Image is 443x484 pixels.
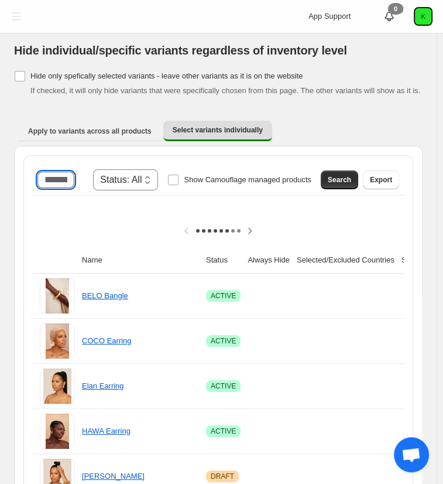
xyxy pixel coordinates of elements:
span: Hide only spefically selected variants - leave other variants as it is on the website [30,71,303,80]
span: Show Camouflage managed products [184,175,311,184]
span: ACTIVE [211,336,236,346]
text: K [421,13,425,20]
a: BELO Bangle [82,291,128,300]
span: Export [370,175,392,185]
a: [PERSON_NAME] [82,472,145,480]
th: Status [202,247,244,274]
span: Search [328,175,351,185]
span: If checked, it will only hide variants that were specifically chosen from this page. The other va... [30,86,420,95]
button: Toggle menu [6,6,27,27]
span: DRAFT [211,472,234,481]
span: App Support [308,12,351,21]
div: 0 [388,3,403,15]
th: Selected/Excluded Countries [293,247,398,274]
span: ACTIVE [211,291,236,301]
a: COCO Earring [82,336,132,345]
span: Hide individual/specific variants regardless of inventory level [14,44,347,57]
span: ACTIVE [211,427,236,436]
button: Scroll table right one column [241,221,259,240]
th: Name [78,247,202,274]
a: 0 [383,11,395,22]
span: Apply to variants across all products [28,127,152,136]
span: ACTIVE [211,381,236,391]
th: Always Hide [244,247,293,274]
button: Avatar with initials K [414,7,432,26]
a: HAWA Earring [82,427,131,435]
button: Search [321,171,358,189]
div: Open chat [394,437,429,472]
span: Avatar with initials K [415,8,431,25]
a: Elan Earring [82,381,124,390]
button: Export [363,171,399,189]
button: Apply to variants across all products [19,122,161,141]
button: Select variants individually [163,121,272,141]
span: Select variants individually [173,125,263,135]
